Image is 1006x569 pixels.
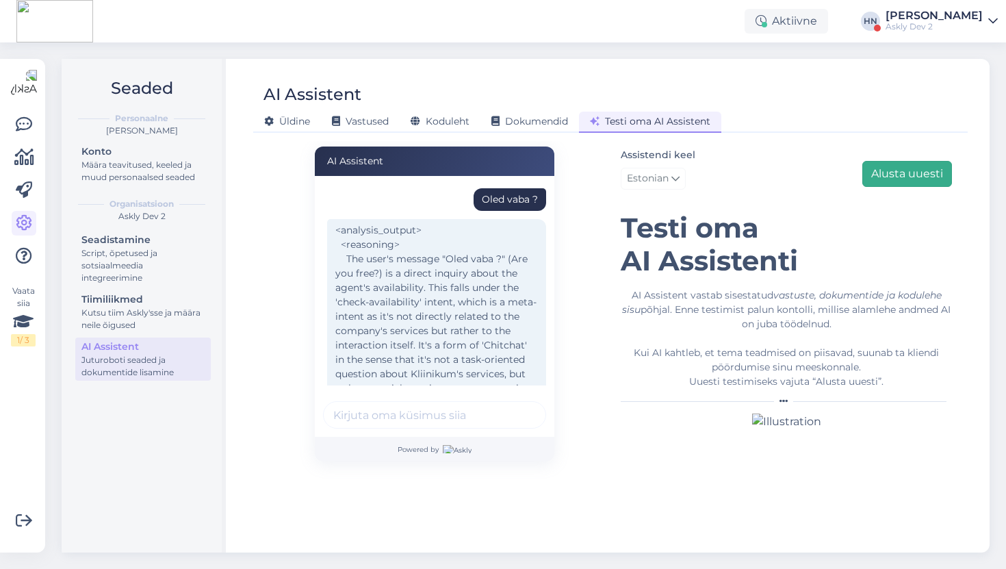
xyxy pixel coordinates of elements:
label: Assistendi keel [621,148,695,162]
h1: Testi oma AI Assistenti [621,212,952,277]
div: Script, õpetused ja sotsiaalmeedia integreerimine [81,247,205,284]
span: Dokumendid [491,115,568,127]
div: AI Assistent vastab sisestatud põhjal. Enne testimist palun kontolli, millise alamlehe andmed AI ... [621,288,952,389]
span: Testi oma AI Assistent [590,115,710,127]
div: Aktiivne [745,9,828,34]
div: Askly Dev 2 [886,21,983,32]
div: <analysis_output> <reasoning> The user's message "Oled vaba ?" (Are you free?) is a direct inquir... [327,219,546,544]
span: Koduleht [411,115,469,127]
a: [PERSON_NAME]Askly Dev 2 [886,10,998,32]
a: KontoMäära teavitused, keeled ja muud personaalsed seaded [75,142,211,186]
img: Askly [443,445,472,453]
div: Kutsu tiim Askly'sse ja määra neile õigused [81,307,205,331]
div: Oled vaba ? [482,192,538,207]
i: vastuste, dokumentide ja kodulehe sisu [622,289,942,316]
div: Askly Dev 2 [73,210,211,223]
div: HN [861,12,880,31]
div: 1 / 3 [11,334,36,346]
span: Powered by [398,444,472,455]
div: [PERSON_NAME] [886,10,983,21]
img: Askly Logo [11,70,37,96]
a: SeadistamineScript, õpetused ja sotsiaalmeedia integreerimine [75,231,211,286]
div: Tiimiliikmed [81,292,205,307]
div: Vaata siia [11,285,36,346]
b: Personaalne [115,112,168,125]
img: Illustration [752,414,821,430]
div: Konto [81,144,205,159]
div: AI Assistent [81,340,205,354]
div: Juturoboti seaded ja dokumentide lisamine [81,354,205,379]
span: Vastused [332,115,389,127]
a: AI AssistentJuturoboti seaded ja dokumentide lisamine [75,338,211,381]
div: Määra teavitused, keeled ja muud personaalsed seaded [81,159,205,184]
h2: Seaded [73,75,211,101]
div: AI Assistent [315,147,554,176]
button: Alusta uuesti [862,161,952,187]
div: AI Assistent [263,81,361,108]
div: Seadistamine [81,233,205,247]
span: Üldine [264,115,310,127]
a: TiimiliikmedKutsu tiim Askly'sse ja määra neile õigused [75,290,211,333]
a: Estonian [621,168,686,190]
div: [PERSON_NAME] [73,125,211,137]
b: Organisatsioon [109,198,174,210]
input: Kirjuta oma küsimus siia [323,401,546,429]
span: Estonian [627,171,669,186]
